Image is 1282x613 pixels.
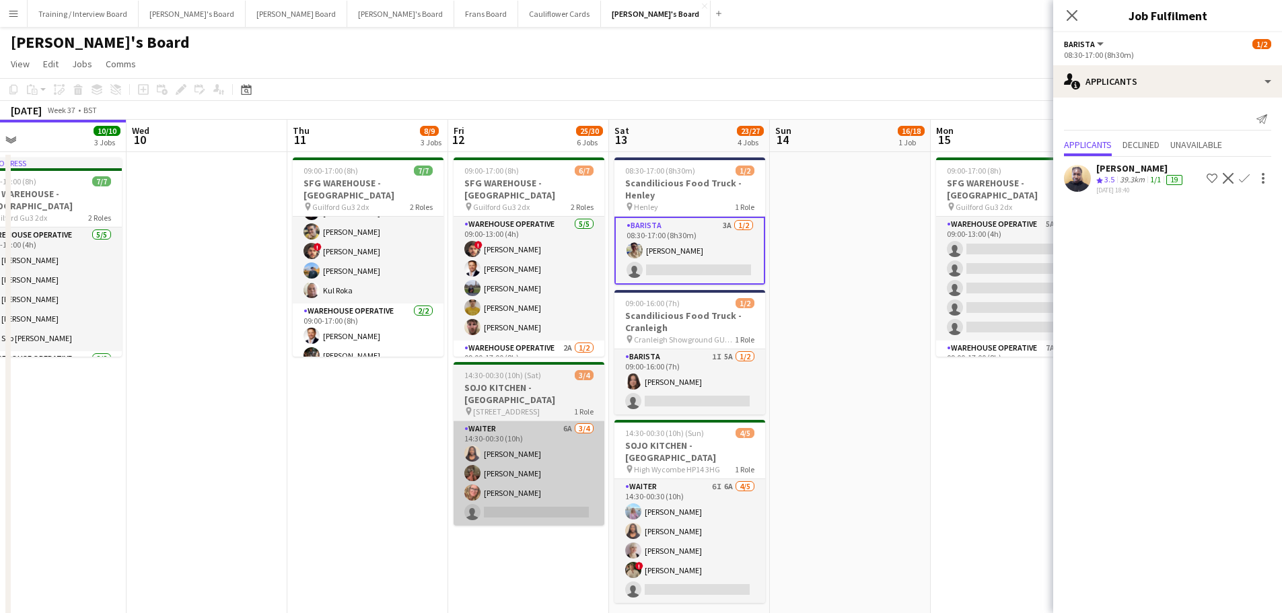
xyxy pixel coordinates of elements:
span: Applicants [1064,140,1112,149]
span: 1/2 [1252,39,1271,49]
div: BST [83,105,97,115]
a: View [5,55,35,73]
div: [DATE] 18:40 [1096,186,1185,194]
span: 09:00-16:00 (7h) [625,298,680,308]
span: Sat [614,124,629,137]
app-card-role: Warehouse Operative5/509:00-13:00 (4h)![PERSON_NAME][PERSON_NAME]![PERSON_NAME][PERSON_NAME]Kul Roka [293,180,443,303]
span: 1/2 [736,298,754,308]
span: View [11,58,30,70]
button: Barista [1064,39,1106,49]
span: [STREET_ADDRESS] [473,406,540,417]
span: 7/7 [92,176,111,186]
span: 14:30-00:30 (10h) (Sat) [464,370,541,380]
h1: [PERSON_NAME]'s Board [11,32,190,52]
span: 3.5 [1104,174,1114,184]
h3: SOJO KITCHEN - [GEOGRAPHIC_DATA] [614,439,765,464]
h3: Scandilicious Food Truck - Cranleigh [614,310,765,334]
h3: Job Fulfilment [1053,7,1282,24]
span: Henley [634,202,658,212]
span: Mon [936,124,954,137]
button: [PERSON_NAME] Board [246,1,347,27]
span: 10/10 [94,126,120,136]
app-card-role: Waiter6I6A4/514:30-00:30 (10h)[PERSON_NAME][PERSON_NAME][PERSON_NAME]![PERSON_NAME] [614,479,765,603]
a: Comms [100,55,141,73]
span: ! [474,241,483,249]
button: Cauliflower Cards [518,1,601,27]
span: 2 Roles [88,213,111,223]
span: Unavailable [1170,140,1222,149]
h3: SFG WAREHOUSE - [GEOGRAPHIC_DATA] [454,177,604,201]
span: ! [635,562,643,570]
span: Cranleigh Showground GU6 7DW [634,334,735,345]
span: 16/18 [898,126,925,136]
span: 6/7 [575,166,594,176]
app-card-role: Warehouse Operative2A1/209:00-17:00 (8h) [454,340,604,406]
span: 15 [934,132,954,147]
app-job-card: 14:30-00:30 (10h) (Sat)3/4SOJO KITCHEN - [GEOGRAPHIC_DATA] [STREET_ADDRESS]1 RoleWaiter6A3/414:30... [454,362,604,526]
app-job-card: 09:00-16:00 (7h)1/2Scandilicious Food Truck - Cranleigh Cranleigh Showground GU6 7DW1 RoleBarista... [614,290,765,414]
a: Jobs [67,55,98,73]
span: Fri [454,124,464,137]
span: Wed [132,124,149,137]
div: 08:30-17:00 (8h30m) [1064,50,1271,60]
span: 8/9 [420,126,439,136]
app-card-role: Warehouse Operative7A0/209:00-17:00 (8h) [936,340,1087,406]
span: Guilford Gu3 2dx [473,202,530,212]
button: [PERSON_NAME]'s Board [601,1,711,27]
span: 10 [130,132,149,147]
button: Frans Board [454,1,518,27]
span: 3/4 [575,370,594,380]
a: Edit [38,55,64,73]
span: High Wycombe HP14 3HG [634,464,720,474]
span: 1 Role [735,202,754,212]
div: 3 Jobs [421,137,441,147]
span: 09:00-17:00 (8h) [464,166,519,176]
span: Barista [1064,39,1095,49]
div: 39.3km [1117,174,1147,186]
span: 25/30 [576,126,603,136]
span: 2 Roles [410,202,433,212]
span: 7/7 [414,166,433,176]
span: 14:30-00:30 (10h) (Sun) [625,428,704,438]
h3: SFG WAREHOUSE - [GEOGRAPHIC_DATA] [936,177,1087,201]
app-job-card: 09:00-17:00 (8h)6/7SFG WAREHOUSE - [GEOGRAPHIC_DATA] Guilford Gu3 2dx2 RolesWarehouse Operative5/... [454,157,604,357]
app-job-card: 14:30-00:30 (10h) (Sun)4/5SOJO KITCHEN - [GEOGRAPHIC_DATA] High Wycombe HP14 3HG1 RoleWaiter6I6A4... [614,420,765,603]
h3: Scandilicious Food Truck - Henley [614,177,765,201]
span: 08:30-17:00 (8h30m) [625,166,695,176]
app-job-card: 09:00-17:00 (8h)0/7SFG WAREHOUSE - [GEOGRAPHIC_DATA] Guilford Gu3 2dx2 RolesWarehouse Operative5A... [936,157,1087,357]
app-card-role: Warehouse Operative2/209:00-17:00 (8h)[PERSON_NAME][PERSON_NAME] [293,303,443,369]
app-skills-label: 1/1 [1150,174,1161,184]
span: Guilford Gu3 2dx [956,202,1012,212]
span: 1 Role [574,406,594,417]
span: Edit [43,58,59,70]
span: 12 [452,132,464,147]
span: Declined [1123,140,1160,149]
app-job-card: 08:30-17:00 (8h30m)1/2Scandilicious Food Truck - Henley Henley1 RoleBarista3A1/208:30-17:00 (8h30... [614,157,765,285]
app-card-role: Warehouse Operative5/509:00-13:00 (4h)![PERSON_NAME][PERSON_NAME][PERSON_NAME][PERSON_NAME][PERSO... [454,217,604,340]
span: Week 37 [44,105,78,115]
button: [PERSON_NAME]'s Board [347,1,454,27]
div: 19 [1166,175,1182,185]
app-job-card: 09:00-17:00 (8h)7/7SFG WAREHOUSE - [GEOGRAPHIC_DATA] Guilford Gu3 2dx2 RolesWarehouse Operative5/... [293,157,443,357]
span: 1 Role [735,464,754,474]
span: ! [314,243,322,251]
span: Comms [106,58,136,70]
h3: SFG WAREHOUSE - [GEOGRAPHIC_DATA] [293,177,443,201]
h3: SOJO KITCHEN - [GEOGRAPHIC_DATA] [454,382,604,406]
span: 11 [291,132,310,147]
span: Thu [293,124,310,137]
div: 4 Jobs [738,137,763,147]
span: 1 Role [735,334,754,345]
span: Jobs [72,58,92,70]
span: Guilford Gu3 2dx [312,202,369,212]
div: 6 Jobs [577,137,602,147]
button: [PERSON_NAME]'s Board [139,1,246,27]
div: 3 Jobs [94,137,120,147]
